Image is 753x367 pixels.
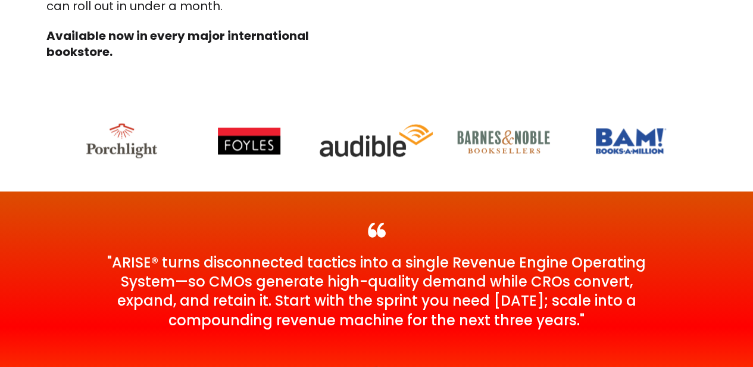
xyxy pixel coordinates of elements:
[596,127,666,153] img: Books-A-Million_logo.svg
[453,90,554,191] img: barnes-noble-01-logo-svg-vector
[103,253,651,330] h3: "ARISE® turns disconnected tactics into a single Revenue Engine Operating System—so CMOs generate...
[46,27,309,60] strong: Available now in every major international bookstore.
[319,119,435,162] img: audible logo png (1)
[86,123,157,158] img: porchlight
[218,127,280,154] img: Foyles_logo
